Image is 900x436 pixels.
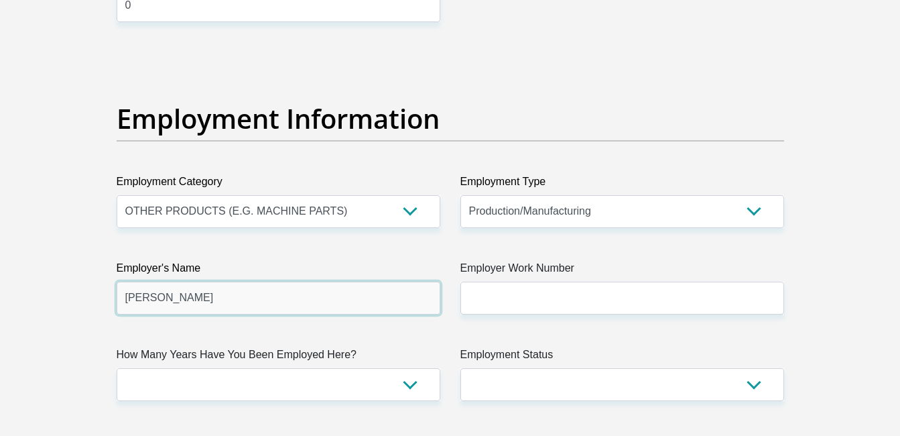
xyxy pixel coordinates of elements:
label: Employment Status [460,347,784,368]
label: Employer Work Number [460,260,784,282]
input: Employer Work Number [460,282,784,315]
input: Employer's Name [117,282,440,315]
label: Employment Category [117,174,440,195]
label: How Many Years Have You Been Employed Here? [117,347,440,368]
h2: Employment Information [117,103,784,135]
label: Employment Type [460,174,784,195]
label: Employer's Name [117,260,440,282]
